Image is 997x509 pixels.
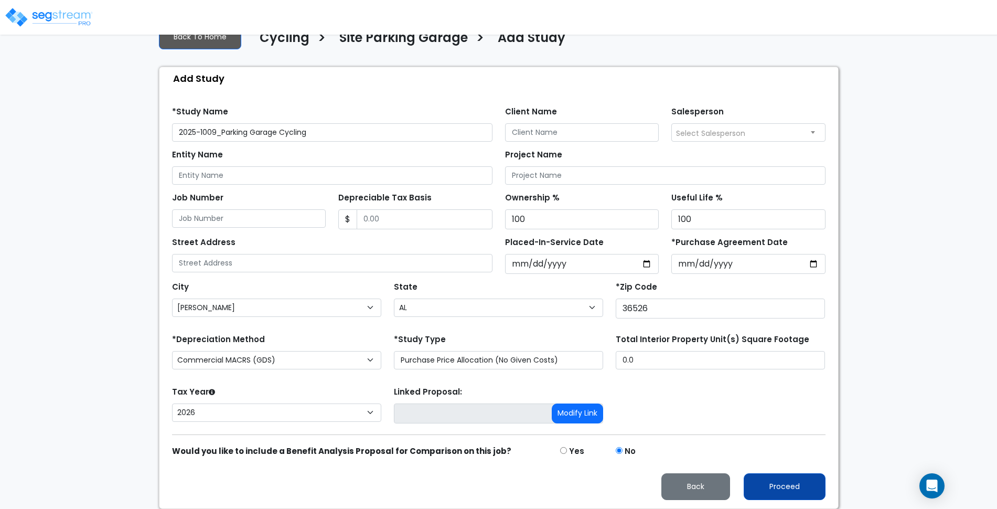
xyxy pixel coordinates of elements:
[490,30,565,52] a: Add Study
[616,299,825,319] input: Zip Code
[616,281,657,293] label: *Zip Code
[394,281,417,293] label: State
[671,192,723,204] label: Useful Life %
[172,149,223,161] label: Entity Name
[919,473,945,499] div: Open Intercom Messenger
[357,209,492,229] input: 0.00
[172,192,223,204] label: Job Number
[476,29,485,50] h3: >
[252,30,309,52] a: Cycling
[505,209,659,229] input: Ownership %
[505,149,562,161] label: Project Name
[339,30,468,48] h4: Site Parking Garage
[744,473,826,500] button: Proceed
[172,209,326,228] input: Job Number
[317,29,326,50] h3: >
[671,237,788,249] label: *Purchase Agreement Date
[172,106,228,118] label: *Study Name
[172,237,235,249] label: Street Address
[625,446,636,458] label: No
[661,473,730,500] button: Back
[338,209,357,229] span: $
[4,7,93,28] img: logo_pro_r.png
[616,334,809,346] label: Total Interior Property Unit(s) Square Footage
[260,30,309,48] h4: Cycling
[394,386,462,398] label: Linked Proposal:
[505,106,557,118] label: Client Name
[331,30,468,52] a: Site Parking Garage
[671,106,724,118] label: Salesperson
[172,281,189,293] label: City
[394,334,446,346] label: *Study Type
[172,334,265,346] label: *Depreciation Method
[653,479,738,492] a: Back
[505,123,659,142] input: Client Name
[159,25,241,49] a: Back To Home
[498,30,565,48] h4: Add Study
[552,404,603,423] button: Modify Link
[505,166,826,185] input: Project Name
[505,237,604,249] label: Placed-In-Service Date
[165,67,838,90] div: Add Study
[338,192,432,204] label: Depreciable Tax Basis
[172,386,215,398] label: Tax Year
[671,209,826,229] input: Useful Life %
[569,446,584,458] label: Yes
[172,166,492,185] input: Entity Name
[172,123,492,142] input: Study Name
[172,254,492,272] input: Street Address
[505,192,560,204] label: Ownership %
[616,351,825,369] input: total square foot
[676,128,745,139] span: Select Salesperson
[671,254,826,274] input: Purchase Date
[172,446,511,457] strong: Would you like to include a Benefit Analysis Proposal for Comparison on this job?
